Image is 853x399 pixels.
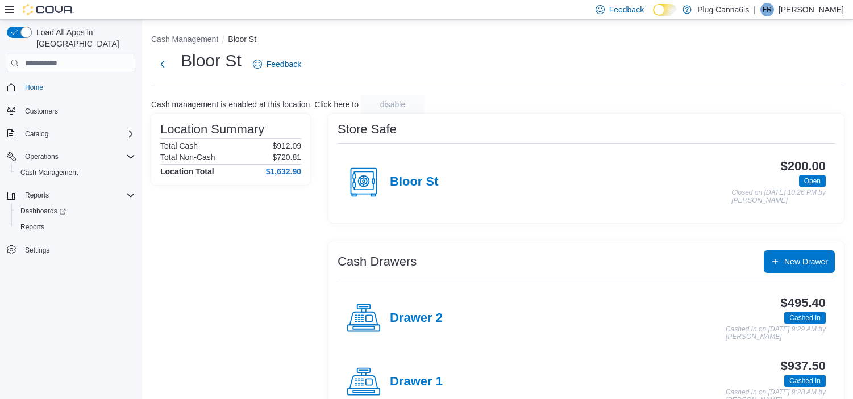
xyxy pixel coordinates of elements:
h6: Total Cash [160,141,198,150]
span: FR [763,3,772,16]
span: Customers [20,103,135,117]
span: Operations [25,152,59,161]
span: Home [25,83,43,92]
h4: $1,632.90 [266,167,301,176]
span: Settings [25,246,49,255]
a: Dashboards [11,203,140,219]
a: Customers [20,104,63,118]
span: Cash Management [20,168,78,177]
a: Dashboards [16,204,70,218]
a: Home [20,81,48,94]
button: disable [361,95,425,114]
h4: Location Total [160,167,214,176]
span: Feedback [609,4,644,15]
span: Cashed In [784,375,826,387]
h3: $495.40 [781,296,826,310]
span: Cashed In [789,376,821,386]
button: Reports [20,188,53,202]
button: Reports [11,219,140,235]
span: Settings [20,243,135,257]
button: Operations [2,149,140,165]
h6: Total Non-Cash [160,153,215,162]
span: Cash Management [16,166,135,179]
h3: Store Safe [338,123,397,136]
span: New Drawer [784,256,828,267]
span: Reports [20,222,44,232]
span: Customers [25,107,58,116]
p: Plug Canna6is [697,3,749,16]
span: Open [799,175,826,187]
a: Reports [16,220,49,234]
button: Cash Management [11,165,140,180]
nav: An example of EuiBreadcrumbs [151,33,844,47]
span: disable [380,99,405,110]
span: Reports [20,188,135,202]
span: Cashed In [789,313,821,323]
p: $912.09 [272,141,301,150]
span: Catalog [20,127,135,141]
button: Reports [2,187,140,203]
button: Operations [20,150,63,163]
p: Cashed In on [DATE] 9:29 AM by [PERSON_NAME] [726,326,826,341]
span: Operations [20,150,135,163]
a: Cash Management [16,166,82,179]
input: Dark Mode [653,4,677,16]
span: Dashboards [20,207,66,216]
button: New Drawer [764,250,835,273]
button: Next [151,53,174,75]
p: Cash management is enabled at this location. Click here to [151,100,359,109]
div: Frank Roman [760,3,774,16]
h1: Bloor St [181,49,242,72]
h4: Drawer 2 [390,311,443,326]
p: [PERSON_NAME] [779,3,844,16]
h3: Cash Drawers [338,255,417,268]
h4: Bloor St [390,175,439,190]
button: Customers [2,102,140,119]
h3: $200.00 [781,159,826,173]
p: | [754,3,756,16]
span: Open [804,176,821,186]
button: Home [2,79,140,95]
h4: Drawer 1 [390,375,443,389]
span: Reports [25,191,49,200]
span: Dashboards [16,204,135,218]
img: Cova [23,4,74,15]
button: Catalog [2,126,140,142]
h3: $937.50 [781,359,826,373]
span: Home [20,80,135,94]
button: Settings [2,242,140,258]
button: Cash Management [151,35,218,44]
span: Feedback [267,58,301,70]
span: Reports [16,220,135,234]
button: Bloor St [228,35,256,44]
nav: Complex example [7,74,135,288]
a: Feedback [248,53,306,75]
span: Cashed In [784,312,826,324]
button: Catalog [20,127,53,141]
h3: Location Summary [160,123,264,136]
p: Closed on [DATE] 10:26 PM by [PERSON_NAME] [731,189,826,204]
p: $720.81 [272,153,301,162]
span: Catalog [25,129,48,138]
span: Load All Apps in [GEOGRAPHIC_DATA] [32,27,135,49]
a: Settings [20,243,54,257]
